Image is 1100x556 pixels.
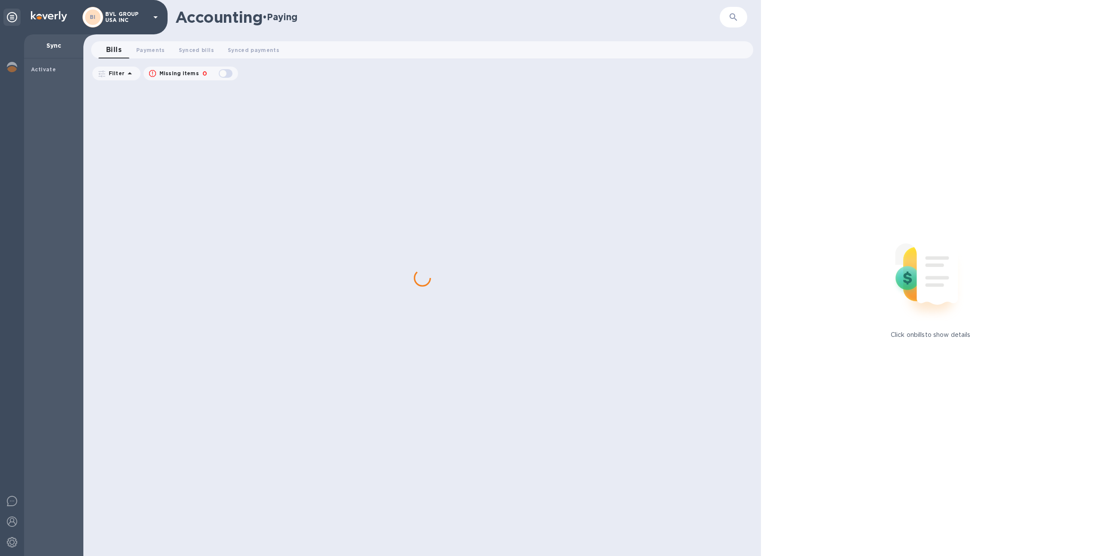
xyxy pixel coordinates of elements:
[263,12,297,22] h2: • Paying
[31,41,76,50] p: Sync
[106,44,122,56] span: Bills
[144,67,238,80] button: Missing items0
[105,11,148,23] p: BVL GROUP USA INC
[31,11,67,21] img: Logo
[202,69,207,78] p: 0
[105,70,125,77] p: Filter
[179,46,214,55] span: Synced bills
[90,14,96,20] b: BI
[31,66,56,73] b: Activate
[891,330,971,339] p: Click on bills to show details
[159,70,199,77] p: Missing items
[228,46,279,55] span: Synced payments
[175,8,263,26] h1: Accounting
[136,46,165,55] span: Payments
[3,9,21,26] div: Unpin categories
